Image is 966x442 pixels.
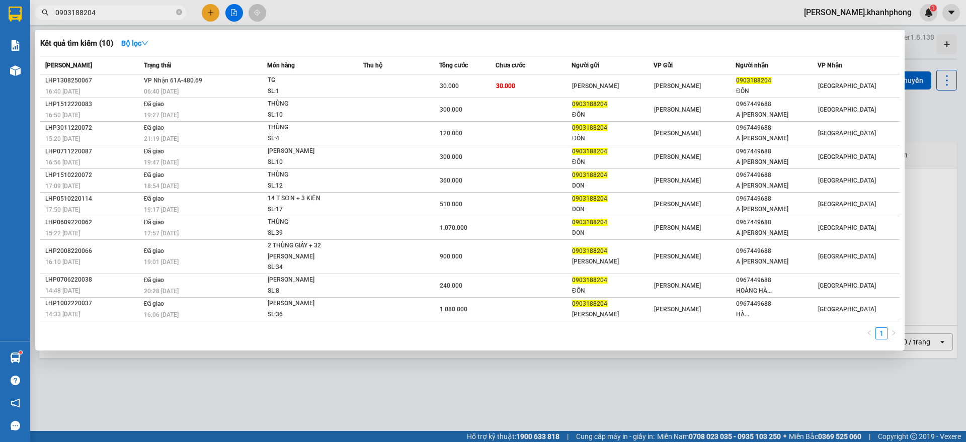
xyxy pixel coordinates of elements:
span: [GEOGRAPHIC_DATA] [818,130,876,137]
div: THÙNG [268,169,343,181]
div: SL: 8 [268,286,343,297]
div: SL: 34 [268,262,343,273]
span: 06:40 [DATE] [144,88,179,95]
span: 19:17 [DATE] [144,206,179,213]
div: 0967449688 [736,299,817,309]
div: 0967449688 [736,123,817,133]
div: 0967449688 [736,170,817,181]
span: left [866,330,872,336]
div: LHP0510220114 [45,194,141,204]
div: A [PERSON_NAME] [736,157,817,167]
div: 0967449688 [736,275,817,286]
div: SL: 39 [268,228,343,239]
button: right [888,327,900,339]
span: 120.000 [440,130,462,137]
div: TG [268,75,343,86]
span: Tổng cước [439,62,468,69]
span: [GEOGRAPHIC_DATA] [818,282,876,289]
div: [PERSON_NAME] [268,275,343,286]
strong: Bộ lọc [121,39,148,47]
span: Đã giao [144,247,165,254]
span: close-circle [176,9,182,15]
span: 19:47 [DATE] [144,159,179,166]
div: 0967449688 [736,194,817,204]
span: 18:54 [DATE] [144,183,179,190]
img: solution-icon [10,40,21,51]
span: Đã giao [144,101,165,108]
li: 1 [875,327,888,339]
span: 17:50 [DATE] [45,206,80,213]
span: [GEOGRAPHIC_DATA] [818,201,876,208]
span: 16:50 [DATE] [45,112,80,119]
span: VP Nhận 61A-480.69 [144,77,202,84]
div: A [PERSON_NAME] [736,110,817,120]
span: 0903188204 [736,77,771,84]
span: 19:01 [DATE] [144,258,179,266]
span: 0903188204 [572,171,607,179]
div: [PERSON_NAME] [268,146,343,157]
div: SL: 36 [268,309,343,320]
span: Chưa cước [496,62,525,69]
span: Đã giao [144,300,165,307]
div: LHP2008220066 [45,246,141,256]
span: [GEOGRAPHIC_DATA] [818,253,876,260]
span: 16:06 [DATE] [144,311,179,318]
button: left [863,327,875,339]
span: [PERSON_NAME] [654,201,701,208]
div: 0967449688 [736,217,817,228]
div: ĐÔN [572,286,653,296]
a: 1 [876,328,887,339]
div: DON [572,228,653,238]
span: 16:10 [DATE] [45,258,80,266]
span: VP Nhận [818,62,842,69]
span: message [11,421,20,430]
sup: 1 [19,351,22,354]
div: [PERSON_NAME] [572,309,653,320]
span: 14:48 [DATE] [45,287,80,294]
span: [PERSON_NAME] [654,253,701,260]
span: 0903188204 [572,195,607,202]
div: LHP0706220038 [45,275,141,285]
div: [PERSON_NAME] [572,81,653,92]
span: 240.000 [440,282,462,289]
span: [PERSON_NAME] [654,224,701,231]
div: SL: 17 [268,204,343,215]
span: close-circle [176,8,182,18]
span: [PERSON_NAME] [654,106,701,113]
span: question-circle [11,376,20,385]
div: [PERSON_NAME] [268,298,343,309]
input: Tìm tên, số ĐT hoặc mã đơn [55,7,174,18]
div: A [PERSON_NAME] [736,204,817,215]
span: 15:22 [DATE] [45,230,80,237]
span: Người nhận [736,62,768,69]
img: warehouse-icon [10,65,21,76]
img: logo-vxr [9,7,22,22]
li: Previous Page [863,327,875,339]
div: 2 THÙNG GIẤY + 32 [PERSON_NAME] [268,240,343,262]
span: [GEOGRAPHIC_DATA] [818,106,876,113]
span: [PERSON_NAME] [654,153,701,160]
img: warehouse-icon [10,352,21,363]
span: [GEOGRAPHIC_DATA] [818,224,876,231]
span: 15:20 [DATE] [45,135,80,142]
span: [PERSON_NAME] [654,177,701,184]
div: 0967449688 [736,246,817,256]
div: LHP1510220072 [45,170,141,181]
span: [PERSON_NAME] [45,62,92,69]
div: SL: 4 [268,133,343,144]
div: ĐÔN [572,157,653,167]
span: 0903188204 [572,300,607,307]
div: SL: 12 [268,181,343,192]
div: LHP1512220083 [45,99,141,110]
span: 16:40 [DATE] [45,88,80,95]
div: LHP1002220037 [45,298,141,309]
span: Đã giao [144,277,165,284]
span: 300.000 [440,106,462,113]
span: VP Gửi [654,62,673,69]
div: LHP1308250067 [45,75,141,86]
div: LHP0609220062 [45,217,141,228]
div: A [PERSON_NAME] [736,181,817,191]
span: [GEOGRAPHIC_DATA] [818,177,876,184]
div: 0967449688 [736,99,817,110]
span: 1.070.000 [440,224,467,231]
